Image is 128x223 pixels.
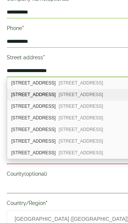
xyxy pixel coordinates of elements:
span: [STREET_ADDRESS] [59,104,103,109]
span: [STREET_ADDRESS] [59,139,103,144]
span: [STREET_ADDRESS] [59,80,103,86]
abbr: required [46,200,48,206]
span: [STREET_ADDRESS] [59,150,103,155]
span: (optional) [24,171,47,177]
span: [STREET_ADDRESS] [59,115,103,121]
span: [STREET_ADDRESS] [59,92,103,97]
abbr: required [22,25,24,31]
abbr: required [43,54,45,60]
span: [STREET_ADDRESS] [59,127,103,132]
